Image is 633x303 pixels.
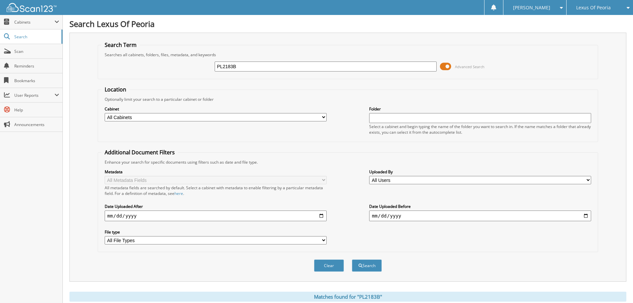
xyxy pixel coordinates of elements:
[105,106,327,112] label: Cabinet
[101,96,594,102] div: Optionally limit your search to a particular cabinet or folder
[369,124,591,135] div: Select a cabinet and begin typing the name of the folder you want to search in. If the name match...
[14,63,59,69] span: Reminders
[576,6,611,10] span: Lexus Of Peoria
[14,122,59,127] span: Announcements
[314,259,344,272] button: Clear
[105,185,327,196] div: All metadata fields are searched by default. Select a cabinet with metadata to enable filtering b...
[14,107,59,113] span: Help
[352,259,382,272] button: Search
[105,169,327,175] label: Metadata
[369,211,591,221] input: end
[369,204,591,209] label: Date Uploaded Before
[455,64,484,69] span: Advanced Search
[105,211,327,221] input: start
[69,18,626,29] h1: Search Lexus Of Peoria
[14,19,54,25] span: Cabinets
[14,78,59,83] span: Bookmarks
[14,34,58,40] span: Search
[513,6,550,10] span: [PERSON_NAME]
[14,92,54,98] span: User Reports
[101,149,178,156] legend: Additional Document Filters
[369,106,591,112] label: Folder
[7,3,56,12] img: scan123-logo-white.svg
[14,49,59,54] span: Scan
[174,191,183,196] a: here
[101,86,130,93] legend: Location
[101,52,594,58] div: Searches all cabinets, folders, files, metadata, and keywords
[101,159,594,165] div: Enhance your search for specific documents using filters such as date and file type.
[105,229,327,235] label: File type
[105,204,327,209] label: Date Uploaded After
[69,292,626,302] div: Matches found for "PL2183B"
[369,169,591,175] label: Uploaded By
[101,41,140,49] legend: Search Term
